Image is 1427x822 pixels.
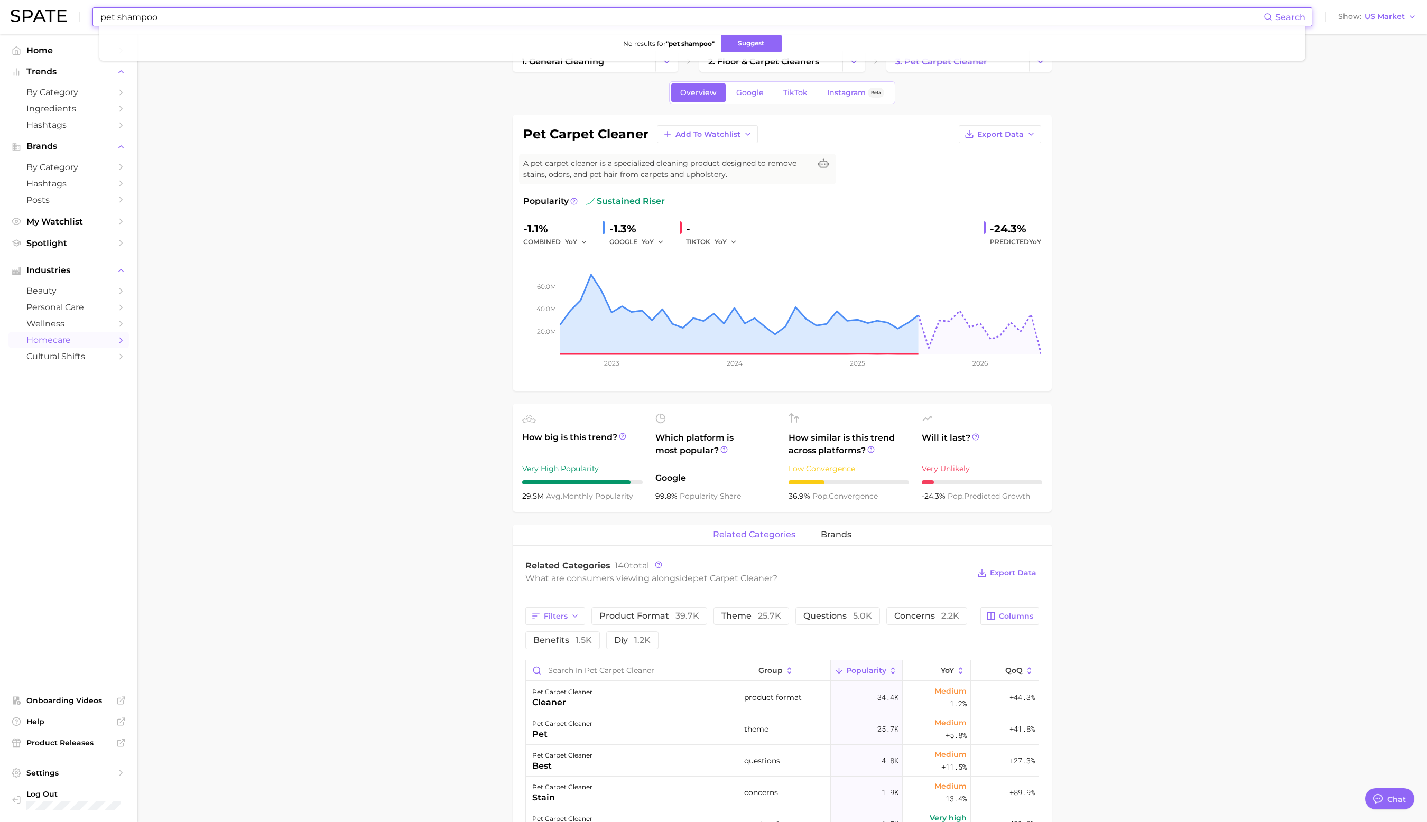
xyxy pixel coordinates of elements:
a: TikTok [774,83,817,102]
span: Posts [26,195,111,205]
span: predicted growth [948,491,1030,501]
span: personal care [26,302,111,312]
span: -1.2% [946,697,967,710]
a: beauty [8,283,129,299]
button: Change Category [655,51,678,72]
span: Search [1275,12,1305,22]
a: Overview [671,83,726,102]
span: Filters [544,612,568,621]
div: -1.1% [523,220,595,237]
abbr: popularity index [812,491,829,501]
span: 3. pet carpet cleaner [895,57,987,67]
div: Low Convergence [789,462,909,475]
button: YoY [642,236,664,248]
span: Add to Watchlist [675,130,740,139]
tspan: 2024 [727,359,743,367]
span: US Market [1365,14,1405,20]
span: A pet carpet cleaner is a specialized cleaning product designed to remove stains, odors, and pet ... [523,158,811,180]
span: benefits [533,636,592,644]
span: Popularity [846,666,886,675]
span: 99.8% [655,491,680,501]
span: brands [821,530,851,539]
span: Google [736,88,764,97]
button: QoQ [971,660,1039,681]
a: InstagramBeta [818,83,893,102]
button: Columns [980,607,1039,625]
span: Export Data [977,130,1024,139]
span: Product Releases [26,738,111,748]
span: theme [744,723,768,735]
span: homecare [26,335,111,345]
a: by Category [8,159,129,175]
div: stain [532,791,592,804]
span: +27.3% [1009,754,1035,767]
button: pet carpet cleanerpettheme25.7kMedium+5.8%+41.8% [526,713,1039,745]
span: Medium [934,780,967,792]
a: by Category [8,84,129,100]
div: pet carpet cleaner [532,686,592,698]
div: TIKTOK [686,236,744,248]
span: Columns [999,612,1033,621]
span: Help [26,717,111,726]
a: personal care [8,299,129,315]
span: My Watchlist [26,217,111,227]
span: beauty [26,286,111,296]
span: TikTok [783,88,808,97]
div: pet [532,728,592,741]
div: -24.3% [990,220,1041,237]
span: Google [655,472,776,484]
span: questions [803,612,872,620]
span: related categories [713,530,795,539]
span: +41.8% [1009,723,1035,735]
span: 39.7k [675,611,699,621]
a: Spotlight [8,235,129,251]
a: Hashtags [8,175,129,192]
a: 1. general cleaning [513,51,655,72]
tspan: 2023 [604,359,619,367]
tspan: 2025 [850,359,865,367]
div: Very High Popularity [522,462,643,475]
a: Google [727,83,773,102]
span: Beta [871,88,881,97]
button: Suggest [721,35,782,52]
span: cultural shifts [26,351,111,361]
span: Export Data [990,568,1036,577]
span: monthly popularity [546,491,633,501]
span: 140 [615,561,629,571]
span: 4.8k [882,754,898,767]
span: 34.4k [877,691,898,704]
span: 1.9k [882,786,898,799]
span: Show [1338,14,1361,20]
span: 1. general cleaning [522,57,604,67]
span: by Category [26,162,111,172]
span: popularity share [680,491,741,501]
a: wellness [8,315,129,332]
button: Brands [8,138,129,154]
span: product format [744,691,802,704]
span: Log Out [26,789,121,799]
span: questions [744,754,780,767]
span: Predicted [990,236,1041,248]
div: 9 / 10 [522,480,643,484]
span: Medium [934,685,967,697]
span: +44.3% [1009,691,1035,704]
span: No results for [623,40,715,48]
a: Hashtags [8,117,129,133]
span: Brands [26,142,111,151]
span: group [758,666,783,675]
span: YoY [1029,238,1041,246]
input: Search in pet carpet cleaner [526,660,740,680]
span: Popularity [523,195,569,208]
div: cleaner [532,696,592,709]
img: sustained riser [586,197,595,205]
div: GOOGLE [609,236,671,248]
a: Ingredients [8,100,129,117]
span: +5.8% [946,729,967,742]
span: 1.2k [634,635,651,645]
span: Overview [680,88,717,97]
button: YoY [715,236,737,248]
span: 2.2k [941,611,959,621]
span: 5.0k [853,611,872,621]
span: How similar is this trend across platforms? [789,432,909,457]
span: total [615,561,649,571]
